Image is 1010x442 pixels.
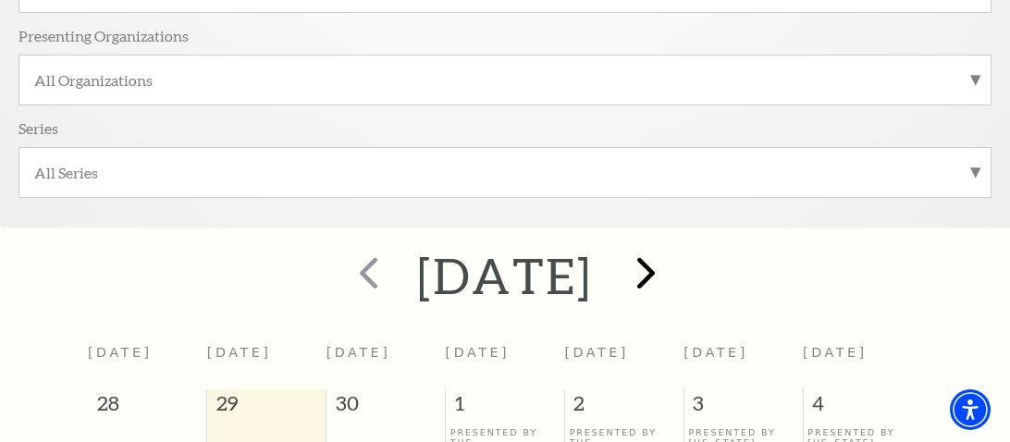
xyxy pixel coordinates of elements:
[326,345,391,360] span: [DATE]
[88,389,206,426] span: 28
[446,389,564,426] span: 1
[804,389,922,426] span: 4
[332,243,400,309] button: prev
[207,345,272,360] span: [DATE]
[326,389,445,426] span: 30
[18,26,189,45] p: Presenting Organizations
[803,345,868,360] span: [DATE]
[34,70,976,90] label: All Organizations
[417,246,592,305] h2: [DATE]
[207,389,326,426] span: 29
[684,389,803,426] span: 3
[564,345,629,360] span: [DATE]
[88,345,153,360] span: [DATE]
[610,243,678,309] button: next
[565,389,684,426] span: 2
[950,389,991,430] div: Accessibility Menu
[446,345,511,360] span: [DATE]
[34,163,976,182] label: All Series
[18,118,58,138] p: Series
[684,345,748,360] span: [DATE]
